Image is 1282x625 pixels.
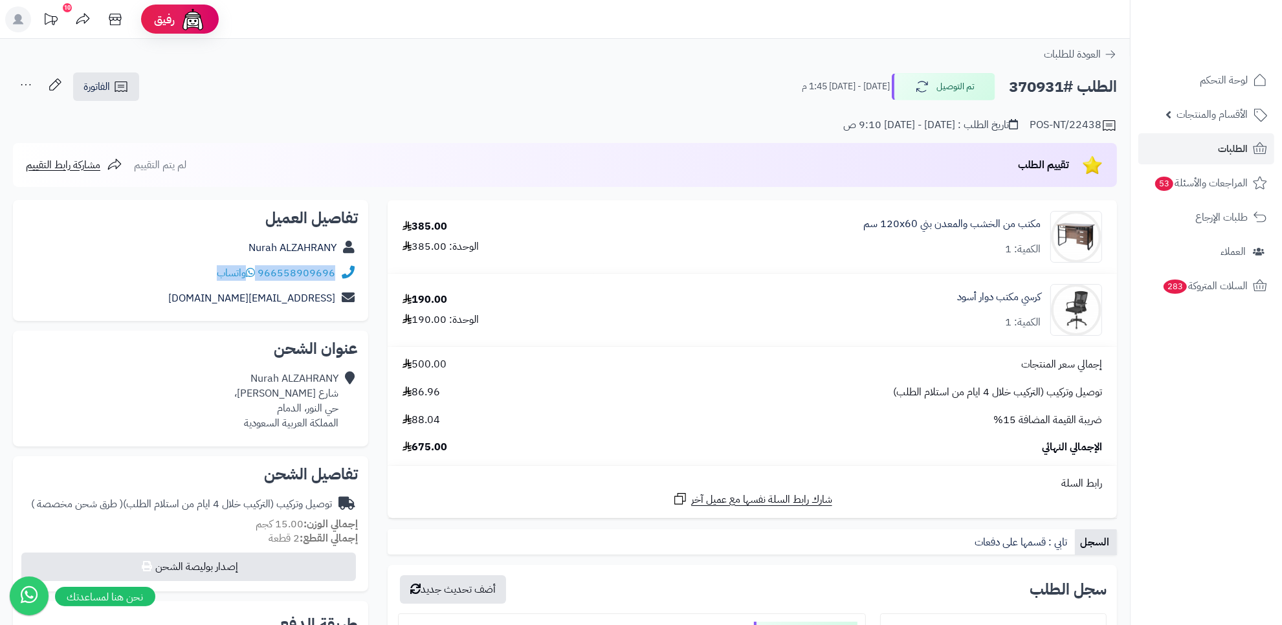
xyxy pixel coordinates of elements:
[1162,277,1248,295] span: السلات المتروكة
[1138,168,1274,199] a: المراجعات والأسئلة53
[1021,357,1102,372] span: إجمالي سعر المنتجات
[393,476,1112,491] div: رابط السلة
[1042,440,1102,455] span: الإجمالي النهائي
[802,80,890,93] small: [DATE] - [DATE] 1:45 م
[180,6,206,32] img: ai-face.png
[843,118,1018,133] div: تاريخ الطلب : [DATE] - [DATE] 9:10 ص
[23,341,358,356] h2: عنوان الشحن
[1177,105,1248,124] span: الأقسام والمنتجات
[1194,27,1270,54] img: logo-2.png
[168,291,335,306] a: [EMAIL_ADDRESS][DOMAIN_NAME]
[1138,65,1274,96] a: لوحة التحكم
[23,210,358,226] h2: تفاصيل العميل
[1218,140,1248,158] span: الطلبات
[403,292,447,307] div: 190.00
[154,12,175,27] span: رفيق
[34,6,67,36] a: تحديثات المنصة
[1138,133,1274,164] a: الطلبات
[1051,211,1101,263] img: 1716215394-110111010095-90x90.jpg
[403,440,447,455] span: 675.00
[969,529,1075,555] a: تابي : قسمها على دفعات
[1163,280,1188,294] span: 283
[892,73,995,100] button: تم التوصيل
[63,3,72,12] div: 10
[403,385,440,400] span: 86.96
[304,516,358,532] strong: إجمالي الوزن:
[31,497,332,512] div: توصيل وتركيب (التركيب خلال 4 ايام من استلام الطلب)
[1195,208,1248,226] span: طلبات الإرجاع
[21,553,356,581] button: إصدار بوليصة الشحن
[403,357,447,372] span: 500.00
[403,219,447,234] div: 385.00
[1138,202,1274,233] a: طلبات الإرجاع
[134,157,186,173] span: لم يتم التقييم
[31,496,123,512] span: ( طرق شحن مخصصة )
[403,413,440,428] span: 88.04
[1138,270,1274,302] a: السلات المتروكة283
[1030,118,1117,133] div: POS-NT/22438
[73,72,139,101] a: الفاتورة
[300,531,358,546] strong: إجمالي القطع:
[1154,174,1248,192] span: المراجعات والأسئلة
[1075,529,1117,555] a: السجل
[1044,47,1117,62] a: العودة للطلبات
[26,157,122,173] a: مشاركة رابط التقييم
[234,371,338,430] div: Nurah ALZAHRANY شارع [PERSON_NAME]، حي النور، الدمام المملكة العربية السعودية
[217,265,255,281] a: واتساب
[83,79,110,94] span: الفاتورة
[672,491,832,507] a: شارك رابط السلة نفسها مع عميل آخر
[1138,236,1274,267] a: العملاء
[249,240,337,256] a: Nurah ALZAHRANY
[993,413,1102,428] span: ضريبة القيمة المضافة 15%
[1009,74,1117,100] h2: الطلب #370931
[691,492,832,507] span: شارك رابط السلة نفسها مع عميل آخر
[1221,243,1246,261] span: العملاء
[1155,177,1173,192] span: 53
[863,217,1041,232] a: مكتب من الخشب والمعدن بني 120x60 سم
[1005,242,1041,257] div: الكمية: 1
[1018,157,1069,173] span: تقييم الطلب
[1044,47,1101,62] span: العودة للطلبات
[1030,582,1107,597] h3: سجل الطلب
[893,385,1102,400] span: توصيل وتركيب (التركيب خلال 4 ايام من استلام الطلب)
[258,265,335,281] a: 966558909696
[957,290,1041,305] a: كرسي مكتب دوار أسود
[400,575,506,604] button: أضف تحديث جديد
[1051,284,1101,336] img: 1731241872-110102090196-90x90.jpg
[1200,71,1248,89] span: لوحة التحكم
[256,516,358,532] small: 15.00 كجم
[26,157,100,173] span: مشاركة رابط التقييم
[403,239,479,254] div: الوحدة: 385.00
[269,531,358,546] small: 2 قطعة
[23,466,358,482] h2: تفاصيل الشحن
[403,312,479,327] div: الوحدة: 190.00
[1005,315,1041,330] div: الكمية: 1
